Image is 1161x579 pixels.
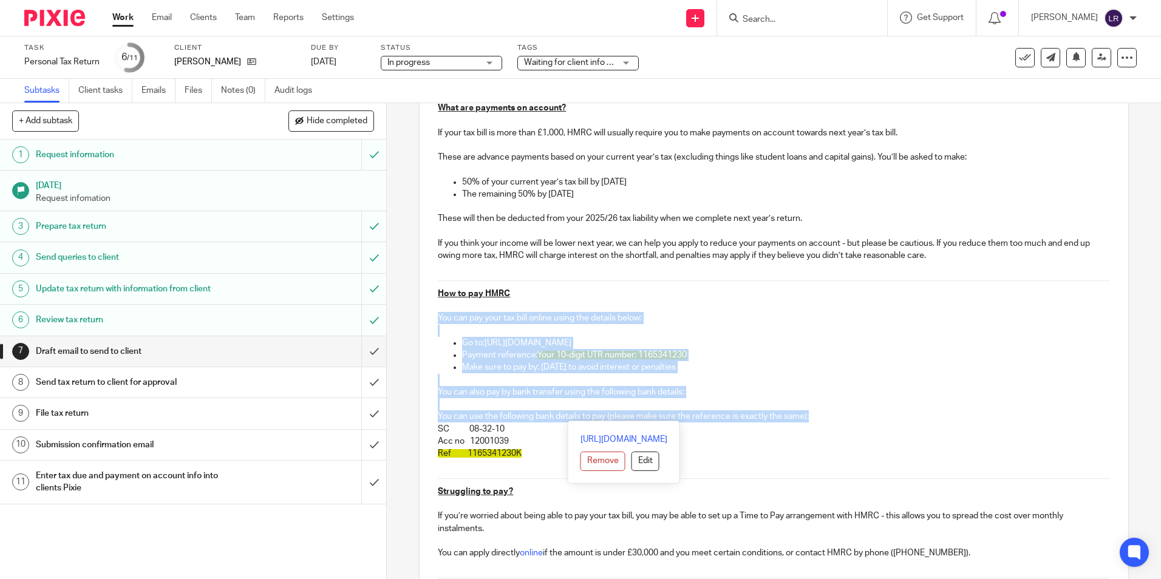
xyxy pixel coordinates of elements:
u: Struggling to pay? [438,487,513,496]
a: Clients [190,12,217,24]
span: Hide completed [307,117,367,126]
p: [PERSON_NAME] [1031,12,1098,24]
a: online [520,549,543,557]
p: Request infomation [36,192,375,205]
p: If you’re worried about being able to pay your tax bill, you may be able to set up a Time to Pay ... [438,510,1109,535]
a: Reports [273,12,304,24]
p: If your tax bill is more than £1,000, HMRC will usually require you to make payments on account t... [438,127,1109,139]
img: Pixie [24,10,85,26]
span: Ref 1165341230K [438,449,522,458]
h1: Prepare tax return [36,217,245,235]
a: Client tasks [78,79,132,103]
p: 50% of your current year’s tax bill by [DATE] [462,176,1109,188]
span: Waiting for client info + 1 [524,58,618,67]
div: 9 [12,405,29,422]
button: Hide completed [288,110,374,131]
a: Files [185,79,212,103]
a: Team [235,12,255,24]
p: [PERSON_NAME] [174,56,241,68]
p: If you think your income will be lower next year, we can help you apply to reduce your payments o... [438,237,1109,262]
h1: [DATE] [36,177,375,192]
div: 1 [12,146,29,163]
h1: Send tax return to client for approval [36,373,245,391]
div: 5 [12,280,29,297]
a: Notes (0) [221,79,265,103]
p: These are advance payments based on your current year’s tax (excluding things like student loans ... [438,151,1109,163]
span: [DATE] [311,58,336,66]
h1: File tax return [36,404,245,422]
button: + Add subtask [12,110,79,131]
a: Email [152,12,172,24]
div: 8 [12,374,29,391]
a: Subtasks [24,79,69,103]
h1: Update tax return with information from client [36,280,245,298]
label: Task [24,43,100,53]
p: The remaining 50% by [DATE] [462,188,1109,200]
h1: Submission confirmation email [36,436,245,454]
div: 4 [12,249,29,266]
a: Emails [141,79,175,103]
label: Client [174,43,296,53]
h1: Send queries to client [36,248,245,266]
div: 10 [12,436,29,453]
p: Make sure to pay by: [DATE] to avoid interest or penalties [462,361,1109,373]
div: 7 [12,343,29,360]
a: Work [112,12,134,24]
div: Personal Tax Return [24,56,100,68]
h1: Draft email to send to client [36,342,245,361]
a: Settings [322,12,354,24]
button: Edit [632,452,659,471]
div: 6 [12,311,29,328]
a: [URL][DOMAIN_NAME] [485,339,571,347]
a: Audit logs [274,79,321,103]
p: These will then be deducted from your 2025/26 tax liability when we complete next year’s return. [438,212,1109,225]
button: Remove [580,452,625,471]
p: You can use the following bank details to pay (please make sure the reference is exactly the same): [438,410,1109,422]
span: In progress [387,58,430,67]
span: Get Support [917,13,964,22]
p: Payment reference: [462,349,1109,361]
p: SC 08-32-10 [438,423,1109,435]
p: You can pay your tax bill online using the details below: [438,312,1109,324]
p: Go to: [462,337,1109,349]
h1: Enter tax due and payment on account info into clients Pixie [36,467,245,498]
p: Acc no 12001039 [438,435,1109,447]
label: Due by [311,43,366,53]
h1: Request information [36,146,245,164]
input: Search [741,15,851,25]
u: How to pay HMRC [438,289,510,298]
span: Your 10-digit UTR number: 1165341230 [537,351,687,359]
small: /11 [127,55,138,61]
h1: Review tax return [36,311,245,329]
label: Tags [517,43,639,53]
div: 6 [121,50,138,64]
div: 11 [12,473,29,490]
div: 3 [12,218,29,235]
p: You can also pay by bank transfer using the following bank details: [438,386,1109,398]
img: svg%3E [1104,8,1123,28]
label: Status [381,43,502,53]
a: [URL][DOMAIN_NAME] [580,433,667,445]
u: What are payments on account? [438,104,566,112]
p: You can apply directly if the amount is under £30,000 and you meet certain conditions, or contact... [438,547,1109,559]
